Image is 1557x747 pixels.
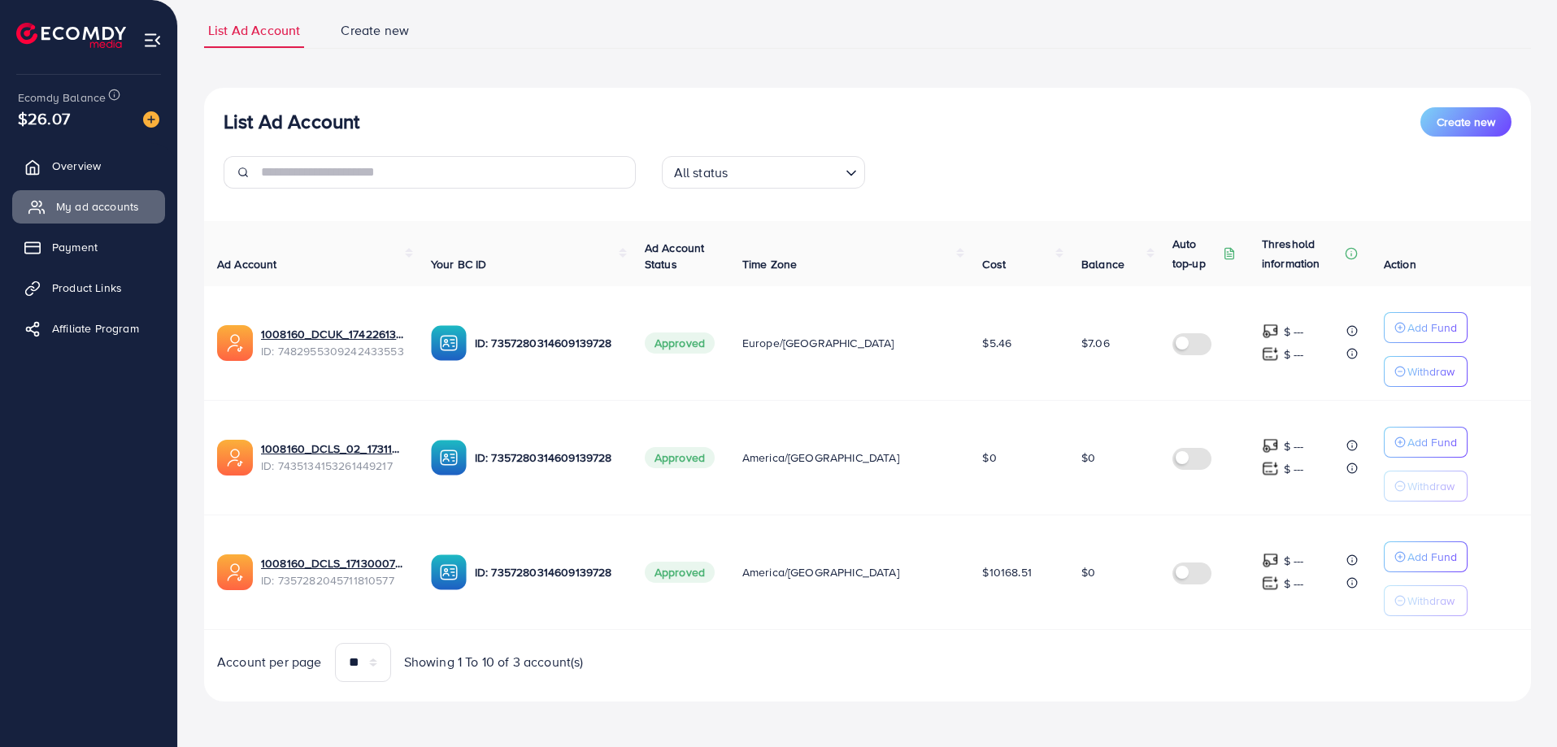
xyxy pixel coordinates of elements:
[1262,345,1279,363] img: top-up amount
[52,320,139,337] span: Affiliate Program
[645,562,715,583] span: Approved
[404,653,584,671] span: Showing 1 To 10 of 3 account(s)
[1172,234,1220,273] p: Auto top-up
[52,239,98,255] span: Payment
[982,450,996,466] span: $0
[12,150,165,182] a: Overview
[475,333,619,353] p: ID: 7357280314609139728
[12,271,165,304] a: Product Links
[1437,114,1495,130] span: Create new
[645,447,715,468] span: Approved
[56,198,139,215] span: My ad accounts
[1384,427,1468,458] button: Add Fund
[143,111,159,128] img: image
[217,440,253,476] img: ic-ads-acc.e4c84228.svg
[261,572,405,588] span: ID: 7357282045711810577
[1284,322,1304,341] p: $ ---
[982,564,1031,580] span: $10168.51
[12,312,165,345] a: Affiliate Program
[1384,471,1468,502] button: Withdraw
[431,440,467,476] img: ic-ba-acc.ded83a64.svg
[1262,460,1279,477] img: top-up amount
[742,256,797,272] span: Time Zone
[742,564,899,580] span: America/[GEOGRAPHIC_DATA]
[261,343,405,359] span: ID: 7482955309242433553
[1384,312,1468,343] button: Add Fund
[982,256,1006,272] span: Cost
[217,554,253,590] img: ic-ads-acc.e4c84228.svg
[671,161,732,185] span: All status
[261,555,405,571] a: 1008160_DCLS_1713000734080
[1081,450,1095,466] span: $0
[217,653,322,671] span: Account per page
[431,325,467,361] img: ic-ba-acc.ded83a64.svg
[1081,335,1110,351] span: $7.06
[645,240,705,272] span: Ad Account Status
[1262,323,1279,340] img: top-up amount
[341,21,409,40] span: Create new
[431,256,487,272] span: Your BC ID
[1262,234,1342,273] p: Threshold information
[1284,345,1304,364] p: $ ---
[662,156,865,189] div: Search for option
[1407,432,1457,452] p: Add Fund
[1262,552,1279,569] img: top-up amount
[261,441,405,474] div: <span class='underline'>1008160_DCLS_02_1731127077568</span></br>7435134153261449217
[18,106,70,130] span: $26.07
[1262,575,1279,592] img: top-up amount
[1384,256,1416,272] span: Action
[261,555,405,588] div: <span class='underline'>1008160_DCLS_1713000734080</span></br>7357282045711810577
[217,325,253,361] img: ic-ads-acc.e4c84228.svg
[1488,674,1545,735] iframe: Chat
[261,326,405,342] a: 1008160_DCUK_1742261318438
[742,450,899,466] span: America/[GEOGRAPHIC_DATA]
[1384,356,1468,387] button: Withdraw
[1407,476,1455,496] p: Withdraw
[1284,574,1304,593] p: $ ---
[261,458,405,474] span: ID: 7435134153261449217
[143,31,162,50] img: menu
[1384,541,1468,572] button: Add Fund
[261,441,405,457] a: 1008160_DCLS_02_1731127077568
[1081,256,1124,272] span: Balance
[1284,436,1304,456] p: $ ---
[1384,585,1468,616] button: Withdraw
[1262,437,1279,454] img: top-up amount
[475,562,619,582] p: ID: 7357280314609139728
[1081,564,1095,580] span: $0
[1284,551,1304,571] p: $ ---
[733,158,838,185] input: Search for option
[431,554,467,590] img: ic-ba-acc.ded83a64.svg
[982,335,1011,351] span: $5.46
[742,335,894,351] span: Europe/[GEOGRAPHIC_DATA]
[52,158,101,174] span: Overview
[208,21,300,40] span: List Ad Account
[217,256,277,272] span: Ad Account
[645,332,715,354] span: Approved
[12,190,165,223] a: My ad accounts
[1407,591,1455,610] p: Withdraw
[224,110,359,133] h3: List Ad Account
[18,89,106,106] span: Ecomdy Balance
[1284,459,1304,479] p: $ ---
[12,231,165,263] a: Payment
[1407,362,1455,381] p: Withdraw
[16,23,126,48] img: logo
[261,326,405,359] div: <span class='underline'>1008160_DCUK_1742261318438</span></br>7482955309242433553
[1407,318,1457,337] p: Add Fund
[475,448,619,467] p: ID: 7357280314609139728
[52,280,122,296] span: Product Links
[1420,107,1511,137] button: Create new
[1407,547,1457,567] p: Add Fund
